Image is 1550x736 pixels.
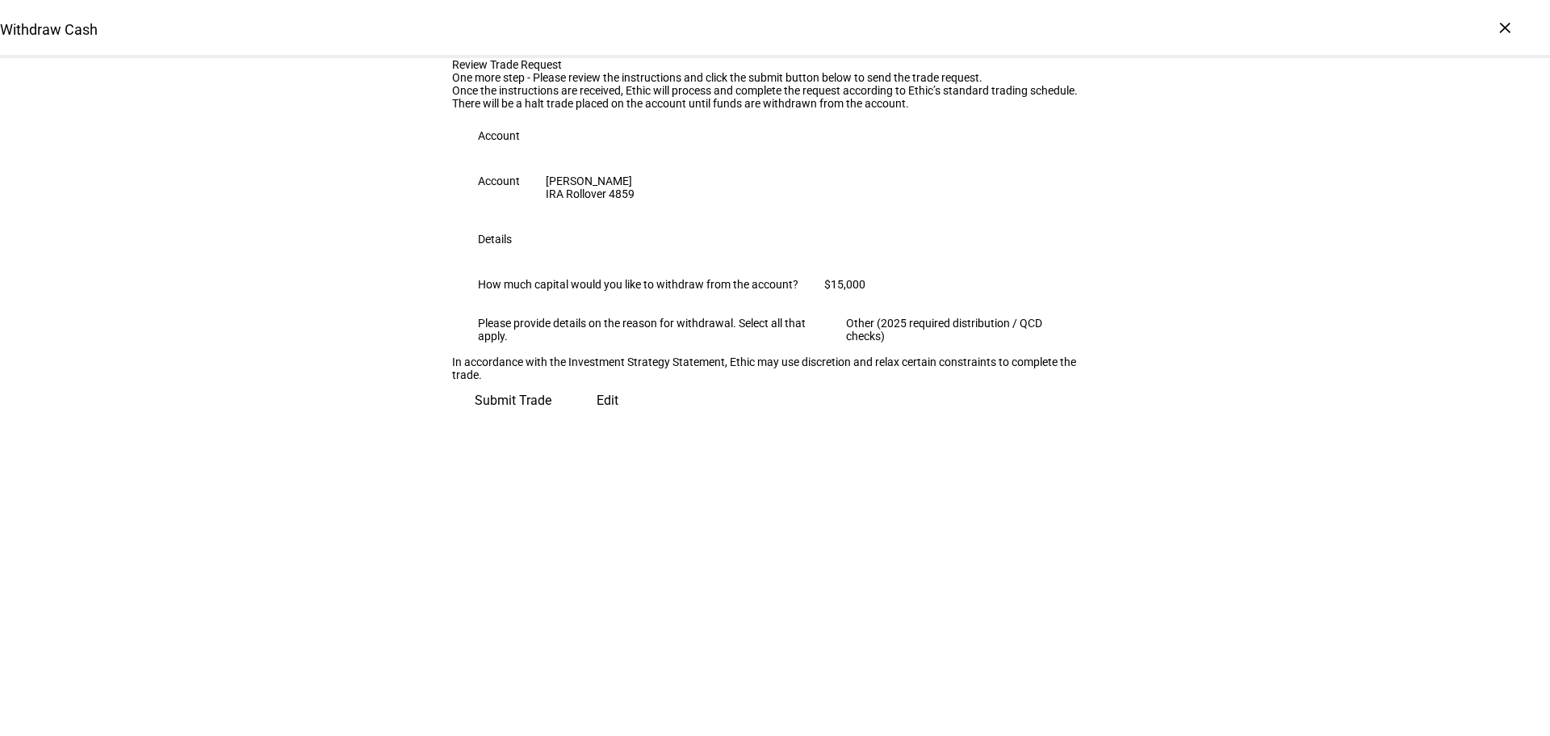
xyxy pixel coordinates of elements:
span: Edit [597,381,618,420]
div: Once the instructions are received, Ethic will process and complete the request according to Ethi... [452,84,1098,97]
div: IRA Rollover 4859 [546,187,635,200]
div: In accordance with the Investment Strategy Statement, Ethic may use discretion and relax certain ... [452,355,1098,381]
div: Other (2025 required distribution / QCD checks) [846,317,1072,343]
div: × [1492,15,1518,40]
div: [PERSON_NAME] [546,175,635,187]
div: How much capital would you like to withdraw from the account? [478,278,798,291]
button: Edit [574,381,641,420]
div: There will be a halt trade placed on the account until funds are withdrawn from the account. [452,97,1098,110]
div: Account [478,175,520,187]
div: Review Trade Request [452,58,1098,71]
div: One more step - Please review the instructions and click the submit button below to send the trad... [452,71,1098,84]
div: Details [478,233,512,246]
div: $15,000 [824,278,865,291]
span: Submit Trade [475,381,551,420]
div: Account [478,129,520,142]
button: Submit Trade [452,381,574,420]
div: Please provide details on the reason for withdrawal. Select all that apply. [478,317,820,343]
